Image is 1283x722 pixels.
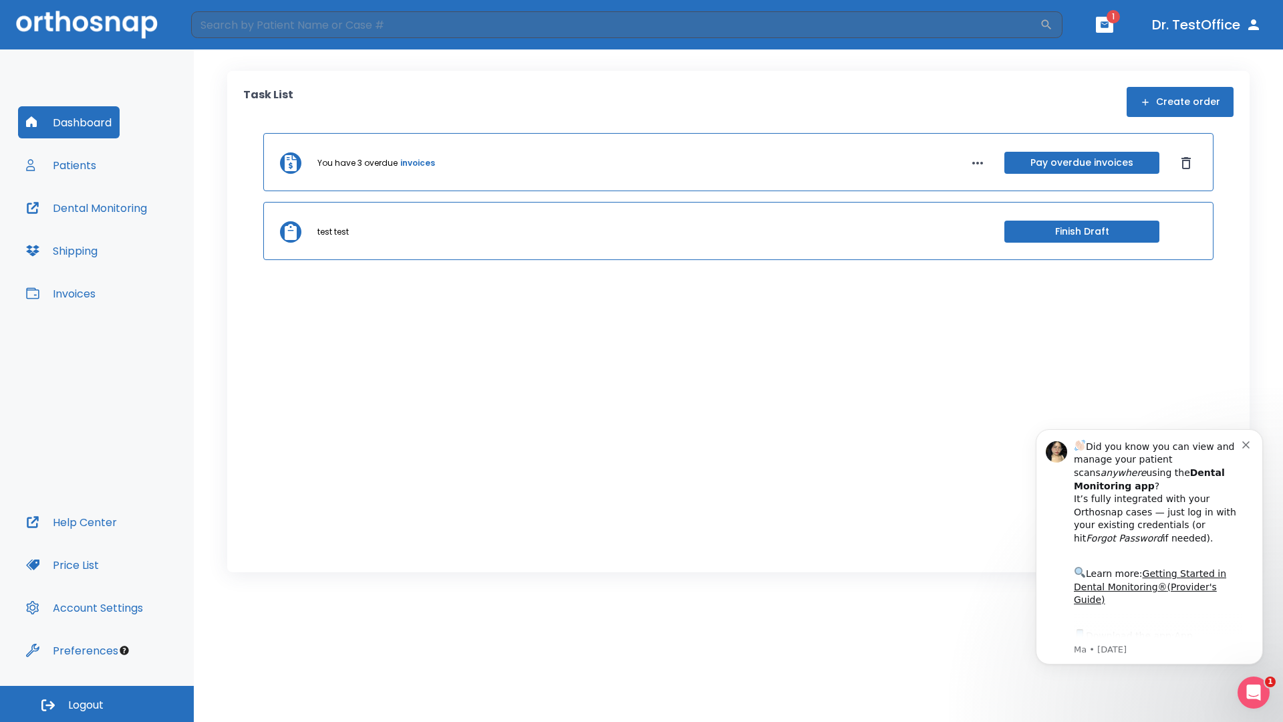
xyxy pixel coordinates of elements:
[1107,10,1120,23] span: 1
[16,11,158,38] img: Orthosnap
[118,644,130,656] div: Tooltip anchor
[1127,87,1234,117] button: Create order
[68,698,104,713] span: Logout
[18,506,125,538] button: Help Center
[1265,677,1276,687] span: 1
[18,634,126,667] button: Preferences
[317,226,349,238] p: test test
[1004,221,1159,243] button: Finish Draft
[1238,677,1270,709] iframe: Intercom live chat
[1175,152,1197,174] button: Dismiss
[18,149,104,181] button: Patients
[18,277,104,310] button: Invoices
[18,106,120,138] button: Dashboard
[400,157,435,169] a: invoices
[191,11,1040,38] input: Search by Patient Name or Case #
[1147,13,1267,37] button: Dr. TestOffice
[18,549,107,581] button: Price List
[18,192,155,224] button: Dental Monitoring
[1016,412,1283,715] iframe: Intercom notifications message
[317,157,398,169] p: You have 3 overdue
[1004,152,1159,174] button: Pay overdue invoices
[18,592,151,624] button: Account Settings
[18,235,106,267] button: Shipping
[243,87,293,117] p: Task List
